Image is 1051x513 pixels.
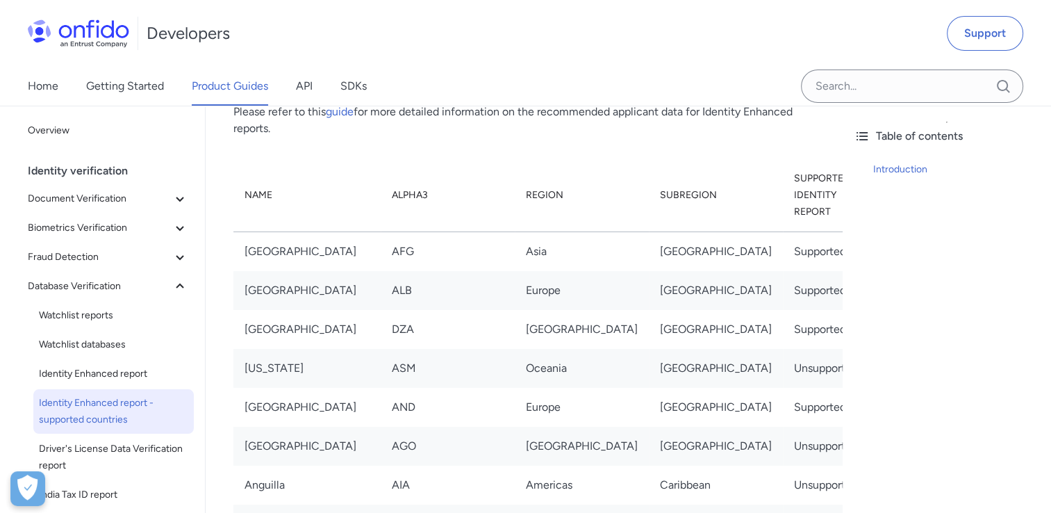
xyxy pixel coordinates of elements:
td: [GEOGRAPHIC_DATA] [515,427,649,466]
td: Unsupported [783,427,869,466]
span: Overview [28,122,188,139]
th: Alpha3 [381,159,515,232]
td: Oceania [515,349,649,388]
span: Database Verification [28,278,172,295]
span: Watchlist databases [39,336,188,353]
td: Supported [783,388,869,427]
td: Europe [515,388,649,427]
span: Fraud Detection [28,249,172,266]
td: AIA [381,466,515,505]
span: India Tax ID report [39,487,188,503]
a: Identity Enhanced report - supported countries [33,389,194,434]
a: Getting Started [86,67,164,106]
h1: Developers [147,22,230,44]
td: AND [381,388,515,427]
div: Identity verification [28,157,199,185]
a: Watchlist reports [33,302,194,329]
td: [GEOGRAPHIC_DATA] [649,310,783,349]
td: Unsupported [783,349,869,388]
a: Overview [22,117,194,145]
a: Introduction [873,161,1040,178]
td: [GEOGRAPHIC_DATA] [233,427,381,466]
a: Identity Enhanced report [33,360,194,388]
td: Caribbean [649,466,783,505]
div: Table of contents [854,128,1040,145]
span: Identity Enhanced report [39,366,188,382]
td: [GEOGRAPHIC_DATA] [649,427,783,466]
td: [GEOGRAPHIC_DATA] [649,388,783,427]
th: Region [515,159,649,232]
button: Fraud Detection [22,243,194,271]
td: Anguilla [233,466,381,505]
button: Database Verification [22,272,194,300]
td: Europe [515,271,649,310]
a: Product Guides [192,67,268,106]
td: ASM [381,349,515,388]
td: Americas [515,466,649,505]
button: Biometrics Verification [22,214,194,242]
td: [GEOGRAPHIC_DATA] [649,349,783,388]
span: Watchlist reports [39,307,188,324]
a: Watchlist databases [33,331,194,359]
td: ALB [381,271,515,310]
td: DZA [381,310,515,349]
img: Onfido Logo [28,19,129,47]
td: AFG [381,231,515,271]
td: [GEOGRAPHIC_DATA] [233,231,381,271]
span: Driver's License Data Verification report [39,441,188,474]
th: Name [233,159,381,232]
td: Supported [783,310,869,349]
td: AGO [381,427,515,466]
input: Onfido search input field [801,70,1023,103]
a: Support [947,16,1023,51]
a: API [296,67,313,106]
td: Asia [515,231,649,271]
td: [GEOGRAPHIC_DATA] [515,310,649,349]
a: Driver's License Data Verification report [33,435,194,480]
div: Cookie Preferences [10,471,45,506]
button: Open Preferences [10,471,45,506]
a: SDKs [340,67,367,106]
td: Supported [783,271,869,310]
a: Home [28,67,58,106]
a: guide [326,105,354,118]
span: Identity Enhanced report - supported countries [39,395,188,428]
span: Document Verification [28,190,172,207]
td: [US_STATE] [233,349,381,388]
th: Supported Identity Report [783,159,869,232]
button: Document Verification [22,185,194,213]
td: [GEOGRAPHIC_DATA] [649,231,783,271]
p: Please refer to this for more detailed information on the recommended applicant data for Identity... [233,104,815,137]
td: [GEOGRAPHIC_DATA] [649,271,783,310]
td: [GEOGRAPHIC_DATA] [233,388,381,427]
td: [GEOGRAPHIC_DATA] [233,310,381,349]
a: India Tax ID report [33,481,194,509]
span: Biometrics Verification [28,220,172,236]
td: Unsupported [783,466,869,505]
th: Subregion [649,159,783,232]
td: [GEOGRAPHIC_DATA] [233,271,381,310]
td: Supported [783,231,869,271]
